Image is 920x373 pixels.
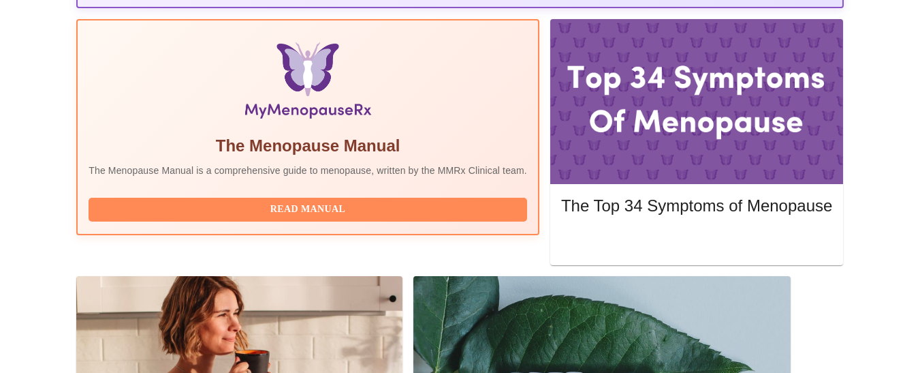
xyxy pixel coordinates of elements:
a: Read More [561,235,836,246]
span: Read More [575,233,819,250]
h5: The Top 34 Symptoms of Menopause [561,195,832,217]
p: The Menopause Manual is a comprehensive guide to menopause, written by the MMRx Clinical team. [89,164,527,177]
h5: The Menopause Manual [89,135,527,157]
a: Read Manual [89,203,530,214]
button: Read More [561,230,832,254]
img: Menopause Manual [158,42,457,124]
button: Read Manual [89,198,527,222]
span: Read Manual [102,201,513,218]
